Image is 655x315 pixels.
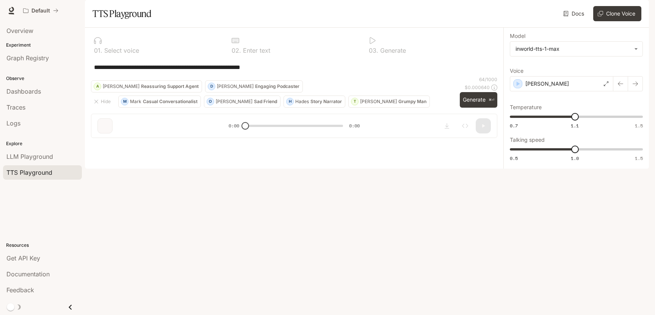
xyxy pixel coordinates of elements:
div: T [351,96,358,108]
p: [PERSON_NAME] [103,84,139,89]
button: A[PERSON_NAME]Reassuring Support Agent [91,80,202,92]
p: Grumpy Man [398,99,426,104]
div: H [287,96,293,108]
span: 0.5 [510,155,518,161]
p: Select voice [102,47,139,53]
p: [PERSON_NAME] [525,80,569,88]
p: Mark [130,99,141,104]
p: Reassuring Support Agent [141,84,199,89]
div: M [121,96,128,108]
p: ⌘⏎ [489,98,494,102]
p: Generate [378,47,406,53]
button: O[PERSON_NAME]Sad Friend [204,96,280,108]
p: 0 1 . [94,47,102,53]
button: MMarkCasual Conversationalist [118,96,201,108]
button: Clone Voice [593,6,641,21]
button: HHadesStory Narrator [284,96,345,108]
a: Docs [562,6,587,21]
button: All workspaces [20,3,62,18]
p: Voice [510,68,523,74]
button: D[PERSON_NAME]Engaging Podcaster [205,80,303,92]
span: 1.5 [635,122,643,129]
p: Enter text [241,47,270,53]
p: Talking speed [510,137,545,143]
div: inworld-tts-1-max [510,42,642,56]
p: Casual Conversationalist [143,99,197,104]
span: 0.7 [510,122,518,129]
span: 1.1 [571,122,579,129]
button: Generate⌘⏎ [460,92,497,108]
p: $ 0.000640 [465,84,490,91]
p: 0 2 . [232,47,241,53]
span: 1.0 [571,155,579,161]
p: Story Narrator [310,99,342,104]
p: Default [31,8,50,14]
p: Model [510,33,525,39]
p: Engaging Podcaster [255,84,299,89]
div: D [208,80,215,92]
p: Temperature [510,105,542,110]
div: A [94,80,101,92]
button: Hide [91,96,115,108]
p: 0 3 . [369,47,378,53]
p: 64 / 1000 [479,76,497,83]
button: T[PERSON_NAME]Grumpy Man [348,96,430,108]
div: O [207,96,214,108]
h1: TTS Playground [92,6,151,21]
p: [PERSON_NAME] [217,84,254,89]
p: [PERSON_NAME] [216,99,252,104]
p: [PERSON_NAME] [360,99,397,104]
p: Sad Friend [254,99,277,104]
p: Hades [295,99,309,104]
div: inworld-tts-1-max [516,45,630,53]
span: 1.5 [635,155,643,161]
